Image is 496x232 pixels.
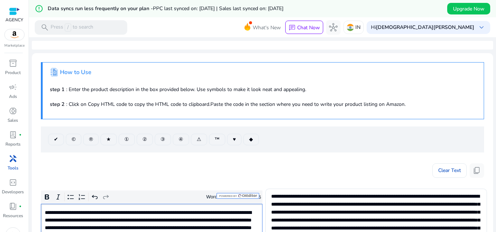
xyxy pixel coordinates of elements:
[209,134,225,145] button: ™
[119,134,135,145] button: ①
[285,21,323,34] button: chatChat Now
[297,24,320,31] p: Chat Now
[153,5,283,12] span: PPC last synced on: [DATE] | Sales last synced on: [DATE]
[9,178,17,187] span: code_blocks
[347,24,354,31] img: in.svg
[155,134,171,145] button: ③
[35,4,43,13] mat-icon: error_outline
[5,29,24,40] img: amazon.svg
[5,141,21,147] p: Reports
[197,136,201,143] span: ⚠
[41,190,262,204] div: Editor toolbar
[473,166,481,175] span: content_copy
[3,212,23,219] p: Resources
[4,43,25,48] p: Marketplace
[19,133,22,136] span: fiber_manual_record
[40,23,49,32] span: search
[9,130,17,139] span: lab_profile
[142,136,147,143] span: ②
[5,69,21,76] p: Product
[72,136,76,143] span: ©
[50,86,64,93] b: step 1
[89,136,93,143] span: ®
[447,3,490,14] button: Upgrade Now
[48,134,64,145] button: ✔
[233,136,236,143] span: ♥
[376,24,474,31] b: [DEMOGRAPHIC_DATA][PERSON_NAME]
[60,69,91,76] h4: How to Use
[355,21,360,34] p: IN
[51,23,93,31] p: Press to search
[206,193,261,202] div: Words: Characters:
[227,134,241,145] button: ♥
[173,134,189,145] button: ④
[453,5,484,13] span: Upgrade Now
[9,202,17,211] span: book_4
[65,23,71,31] span: /
[470,163,484,178] button: content_copy
[9,107,17,115] span: donut_small
[8,117,18,124] p: Sales
[371,25,474,30] p: Hi
[66,134,81,145] button: ©
[326,20,341,35] button: hub
[48,6,283,12] h5: Data syncs run less frequently on your plan -
[329,23,338,32] span: hub
[218,194,237,198] span: Powered by
[179,136,183,143] span: ④
[249,136,253,143] span: ◆
[50,86,476,93] p: : Enter the product description in the box provided below. Use symbols to make it look neat and a...
[9,59,17,68] span: inventory_2
[50,100,476,108] p: : Click on Copy HTML code to copy the HTML code to clipboard.Paste the code in the section where ...
[432,163,467,178] button: Clear Text
[191,134,207,145] button: ⚠
[215,136,219,143] span: ™
[8,165,18,171] p: Tools
[9,93,17,100] p: Ads
[243,134,259,145] button: ◆
[83,134,99,145] button: ®
[137,134,153,145] button: ②
[50,101,64,108] b: step 2
[124,136,129,143] span: ①
[106,136,111,143] span: ★
[438,163,461,178] span: Clear Text
[288,24,296,31] span: chat
[5,17,23,23] p: AGENCY
[477,23,486,32] span: keyboard_arrow_down
[253,21,281,34] span: What's New
[9,83,17,91] span: campaign
[253,194,261,200] label: 976
[221,194,229,200] label: 155
[9,154,17,163] span: handyman
[101,134,117,145] button: ★
[2,189,24,195] p: Developers
[54,136,58,143] span: ✔
[19,205,22,208] span: fiber_manual_record
[161,136,165,143] span: ③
